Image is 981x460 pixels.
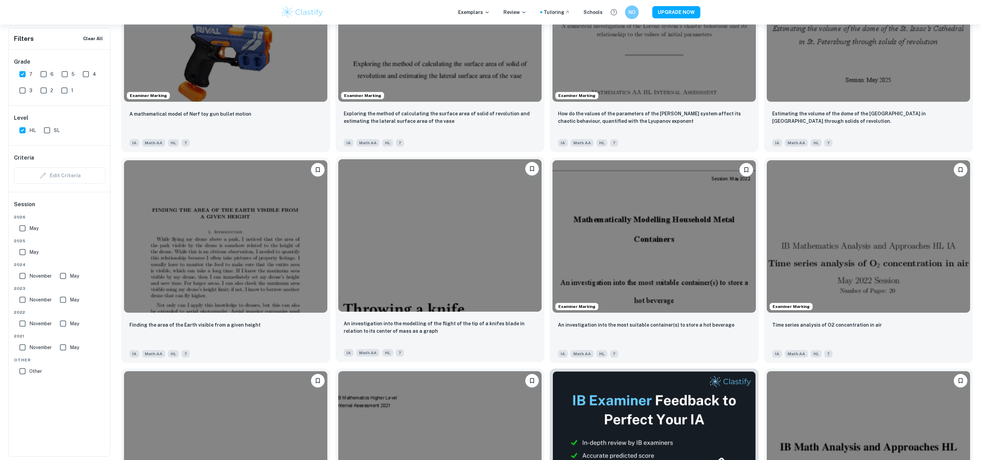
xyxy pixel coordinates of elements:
span: 3 [29,87,32,94]
span: 7 [396,139,404,147]
a: Schools [583,9,603,16]
span: 7 [610,139,618,147]
span: 2021 [14,333,105,339]
span: 2 [50,87,53,94]
span: HL [168,350,179,358]
button: Clear All [81,34,105,44]
span: 2025 [14,238,105,244]
button: Bookmark [311,374,325,388]
button: Bookmark [954,374,967,388]
p: Exploring the method of calculating the surface area of solid of revolution and estimating the la... [344,110,536,125]
span: May [70,320,79,327]
span: Math AA [785,350,808,358]
h6: Level [14,114,105,122]
span: 4 [93,70,96,78]
span: Examiner Marking [127,93,170,99]
div: Criteria filters are unavailable when searching by topic [14,167,105,184]
span: 6 [50,70,53,78]
span: HL [596,139,607,147]
span: Math AA [356,349,379,357]
h6: Criteria [14,154,34,162]
span: 7 [824,139,832,147]
span: HL [811,350,822,358]
span: 7 [610,350,618,358]
span: IA [129,350,139,358]
span: HL [29,127,36,134]
span: HL [811,139,822,147]
h6: Session [14,200,105,214]
span: November [29,320,52,327]
span: Examiner Marking [770,303,812,310]
p: A mathematical model of Nerf toy gun bullet motion [129,110,251,118]
button: Bookmark [525,374,539,388]
h6: Grade [14,58,105,66]
img: Clastify logo [281,5,324,19]
span: Other [29,367,42,375]
p: Estimating the volume of the dome of the St. Isaac’s Cathedral in St. Petersburg through solids o... [772,110,965,125]
span: 7 [396,349,404,357]
span: IA [558,139,568,147]
span: May [29,248,38,256]
span: IA [344,349,354,357]
p: How do the values of the parameters of the Lorenz system affect its chaotic behaviour, quantified... [558,110,750,125]
span: Math AA [571,139,594,147]
p: Time series analysis of O2 concentration in air [772,321,882,329]
p: An investigation into the modelling of the flight of the tip of a knifes blade in relation to its... [344,320,536,335]
button: Bookmark [739,163,753,177]
span: HL [382,139,393,147]
span: 7 [182,139,190,147]
span: HL [168,139,179,147]
img: Math AA IA example thumbnail: An investigation into the modelling of t [338,159,542,312]
span: Math AA [142,350,165,358]
button: Bookmark [525,162,539,176]
span: November [29,272,52,280]
span: November [29,344,52,351]
a: Examiner MarkingBookmarkAn investigation into the most suitable container(s) to store a hot bever... [550,158,759,363]
span: SL [54,127,60,134]
span: May [70,296,79,303]
span: IA [558,350,568,358]
span: IA [772,350,782,358]
img: Math AA IA example thumbnail: Time series analysis of O2 concentration [767,160,970,313]
span: May [70,272,79,280]
p: An investigation into the most suitable container(s) to store a hot beverage [558,321,734,329]
span: IA [129,139,139,147]
span: 7 [824,350,832,358]
span: 1 [71,87,73,94]
button: NO [625,5,639,19]
span: Math AA [356,139,379,147]
p: Review [503,9,527,16]
span: IA [772,139,782,147]
span: 2026 [14,214,105,220]
a: Examiner MarkingBookmarkTime series analysis of O2 concentration in airIAMath AAHL7 [764,158,973,363]
h6: NO [628,9,636,16]
h6: Filters [14,34,34,44]
button: UPGRADE NOW [652,6,700,18]
a: Tutoring [544,9,570,16]
span: 5 [72,70,75,78]
button: Bookmark [311,163,325,177]
span: Math AA [142,139,165,147]
button: Bookmark [954,163,967,177]
span: Other [14,357,105,363]
span: 7 [182,350,190,358]
span: Math AA [571,350,594,358]
span: November [29,296,52,303]
span: May [70,344,79,351]
button: Help and Feedback [608,6,620,18]
img: Math AA IA example thumbnail: An investigation into the most suitable [552,160,756,313]
span: 7 [29,70,32,78]
span: Examiner Marking [341,93,384,99]
img: Math AA IA example thumbnail: Finding the area of the Earth visible fr [124,160,327,313]
span: Examiner Marking [556,93,598,99]
span: Examiner Marking [556,303,598,310]
a: BookmarkAn investigation into the modelling of the flight of the tip of a knifes blade in relatio... [336,158,544,363]
span: HL [596,350,607,358]
span: Math AA [785,139,808,147]
span: 2022 [14,309,105,315]
p: Finding the area of the Earth visible from a given height [129,321,261,329]
span: 2023 [14,285,105,292]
